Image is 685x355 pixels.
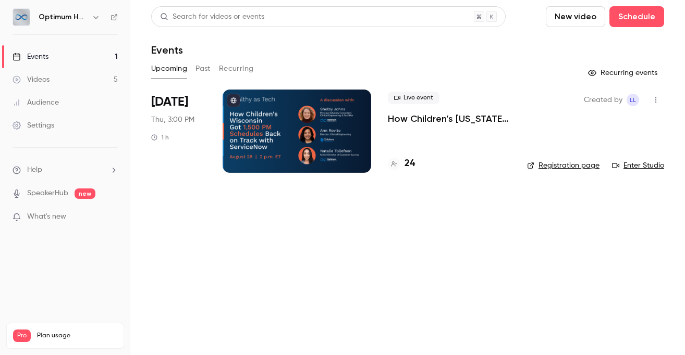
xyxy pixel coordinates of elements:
button: Upcoming [151,60,187,77]
span: What's new [27,211,66,222]
span: Thu, 3:00 PM [151,115,194,125]
div: Videos [13,74,50,85]
a: Enter Studio [612,160,664,171]
img: Optimum Healthcare IT [13,9,30,26]
button: Past [195,60,211,77]
div: Search for videos or events [160,11,264,22]
h4: 24 [405,157,415,171]
a: 24 [388,157,415,171]
span: [DATE] [151,94,188,110]
h1: Events [151,44,183,56]
a: How Children’s [US_STATE] Got 1,500 PM Schedules Back on Track With ServiceNow [388,112,510,125]
div: Events [13,52,48,62]
button: Schedule [609,6,664,27]
span: Pro [13,329,31,342]
div: Audience [13,97,59,108]
span: Help [27,164,42,175]
span: Plan usage [37,332,117,340]
span: LL [630,94,636,106]
div: Settings [13,120,54,131]
a: Registration page [527,160,600,171]
span: Live event [388,92,439,104]
div: 1 h [151,133,169,142]
button: Recurring [219,60,254,77]
button: New video [546,6,605,27]
a: SpeakerHub [27,188,68,199]
iframe: Noticeable Trigger [105,212,118,222]
span: new [75,188,95,199]
span: Created by [584,94,622,106]
div: Aug 28 Thu, 3:00 PM (America/Halifax) [151,90,206,173]
h6: Optimum Healthcare IT [39,12,88,22]
span: Lindsay Laidlaw [627,94,639,106]
li: help-dropdown-opener [13,164,118,175]
button: Recurring events [583,65,664,81]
